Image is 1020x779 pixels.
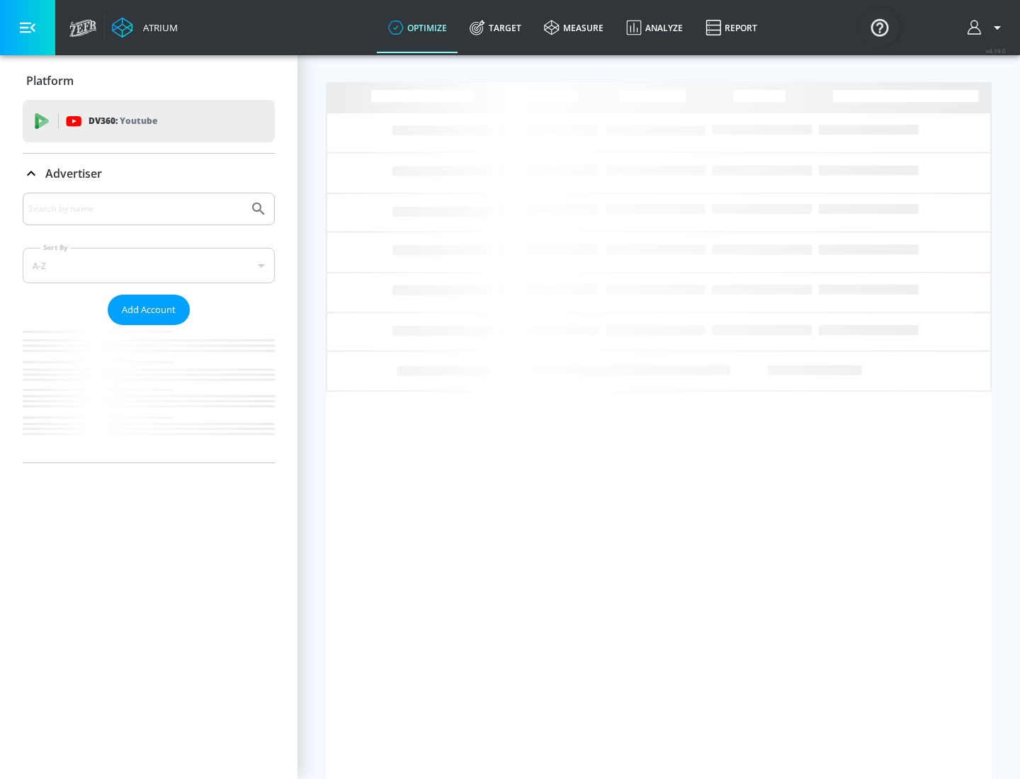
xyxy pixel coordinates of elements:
[122,302,176,318] span: Add Account
[26,73,74,89] p: Platform
[458,2,533,53] a: Target
[533,2,615,53] a: measure
[40,243,71,252] label: Sort By
[986,47,1006,55] span: v 4.19.0
[377,2,458,53] a: optimize
[615,2,694,53] a: Analyze
[23,100,275,142] div: DV360: Youtube
[89,113,157,129] p: DV360:
[45,166,102,181] p: Advertiser
[23,61,275,101] div: Platform
[23,248,275,283] div: A-Z
[860,7,900,47] button: Open Resource Center
[137,21,178,34] div: Atrium
[108,295,190,325] button: Add Account
[23,193,275,462] div: Advertiser
[112,17,178,38] a: Atrium
[694,2,769,53] a: Report
[28,200,243,218] input: Search by name
[120,113,157,128] p: Youtube
[23,154,275,193] div: Advertiser
[23,325,275,462] nav: list of Advertiser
